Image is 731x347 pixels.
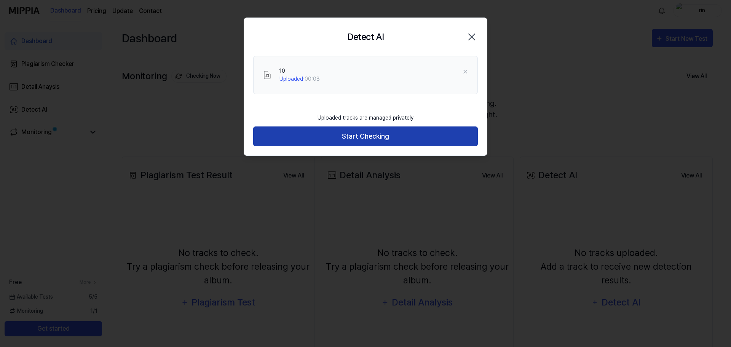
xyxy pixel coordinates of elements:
button: Start Checking [253,126,478,147]
div: Uploaded tracks are managed privately [313,109,418,126]
div: 10 [279,67,320,75]
img: File Select [263,70,272,80]
div: · 00:08 [279,75,320,83]
h2: Detect AI [347,30,384,44]
span: Uploaded [279,76,303,82]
